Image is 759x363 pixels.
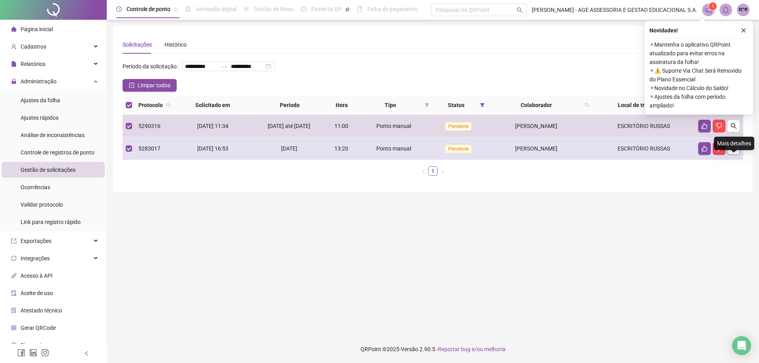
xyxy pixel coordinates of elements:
[164,40,187,49] div: Histórico
[701,123,708,129] span: like
[649,84,748,92] span: ⚬ Novidade no Cálculo do Saldo!
[732,336,751,355] div: Open Intercom Messenger
[123,79,177,92] button: Limpar todos
[649,66,748,84] span: ⚬ ⚠️ Suporte Via Chat Será Removido do Plano Essencial
[197,123,228,129] span: [DATE] 11:34
[254,6,294,12] span: Gestão de férias
[438,346,506,352] span: Reportar bug e/ou melhoria
[716,123,722,129] span: dislike
[84,351,89,356] span: left
[419,166,428,176] button: left
[440,169,445,174] span: right
[593,137,695,160] td: ESCRITÓRIO RUSSAS
[116,6,122,12] span: clock-circle
[480,103,485,107] span: filter
[21,26,53,32] span: Página inicial
[11,256,17,261] span: sync
[138,101,163,109] span: Protocolo
[21,325,56,331] span: Gerar QRCode
[478,99,486,111] span: filter
[138,81,170,90] span: Limpar todos
[425,103,429,107] span: filter
[301,6,306,12] span: dashboard
[11,290,17,296] span: audit
[429,167,437,175] a: 1
[21,290,53,296] span: Aceite de uso
[21,78,57,85] span: Administração
[334,123,348,129] span: 11:00
[21,43,46,50] span: Cadastros
[649,40,748,66] span: ⚬ Mantenha o aplicativo QRPoint atualizado para evitar erros na assinatura da folha!
[21,149,94,156] span: Controle de registros de ponto
[517,7,523,13] span: search
[244,6,249,12] span: sun
[367,6,418,12] span: Folha de pagamento
[583,99,591,111] span: search
[185,6,191,12] span: file-done
[359,101,421,109] span: Tipo
[21,219,81,225] span: Link para registro rápido
[328,96,356,115] th: Hora
[21,167,76,173] span: Gestão de solicitações
[174,96,251,115] th: Solicitado em
[21,184,50,190] span: Ocorrências
[129,83,134,88] span: check-square
[585,103,589,107] span: search
[268,123,310,129] span: [DATE] até [DATE]
[196,6,236,12] span: Admissão digital
[376,145,411,152] span: Ponto manual
[311,6,342,12] span: Painel do DP
[29,349,37,357] span: linkedin
[737,4,749,16] img: 45065
[423,99,431,111] span: filter
[21,97,60,103] span: Ajustes da folha
[21,115,59,121] span: Ajustes rápidos
[21,238,51,244] span: Exportações
[17,349,25,357] span: facebook
[649,26,678,35] span: Novidades !
[596,101,683,109] span: Local de trabalho
[21,273,53,279] span: Acesso à API
[11,325,17,331] span: qrcode
[11,61,17,67] span: file
[532,6,697,14] span: [PERSON_NAME] - AGE ASSESSORIA E GESTAO EDUCACIONAL S.A.
[491,101,582,109] span: Colaborador
[107,335,759,363] footer: QRPoint © 2025 - 2.90.5 -
[593,115,695,137] td: ESCRITÓRIO RUSSAS
[281,145,297,152] span: [DATE]
[712,4,714,9] span: 1
[428,166,438,176] li: 1
[11,26,17,32] span: home
[515,145,557,152] span: [PERSON_NAME]
[438,166,447,176] li: Próxima página
[705,6,712,13] span: notification
[166,103,171,107] span: search
[21,132,85,138] span: Análise de inconsistências
[421,169,426,174] span: left
[731,123,737,129] span: search
[741,28,746,33] span: close
[123,40,152,49] div: Solicitações
[515,123,557,129] span: [PERSON_NAME]
[41,349,49,357] span: instagram
[138,145,160,152] span: 5283017
[21,342,46,348] span: Financeiro
[714,137,754,150] div: Mais detalhes
[11,273,17,278] span: api
[21,255,50,261] span: Integrações
[11,79,17,84] span: lock
[722,6,729,13] span: bell
[376,123,411,129] span: Ponto manual
[11,44,17,49] span: user-add
[445,145,472,153] span: Pendente
[701,145,708,152] span: like
[401,346,418,352] span: Versão
[21,307,62,314] span: Atestado técnico
[164,99,172,111] span: search
[11,308,17,313] span: solution
[438,166,447,176] button: right
[649,92,748,110] span: ⚬ Ajustes da folha com período ampliado!
[334,145,348,152] span: 13:20
[174,7,178,12] span: pushpin
[445,122,472,131] span: Pendente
